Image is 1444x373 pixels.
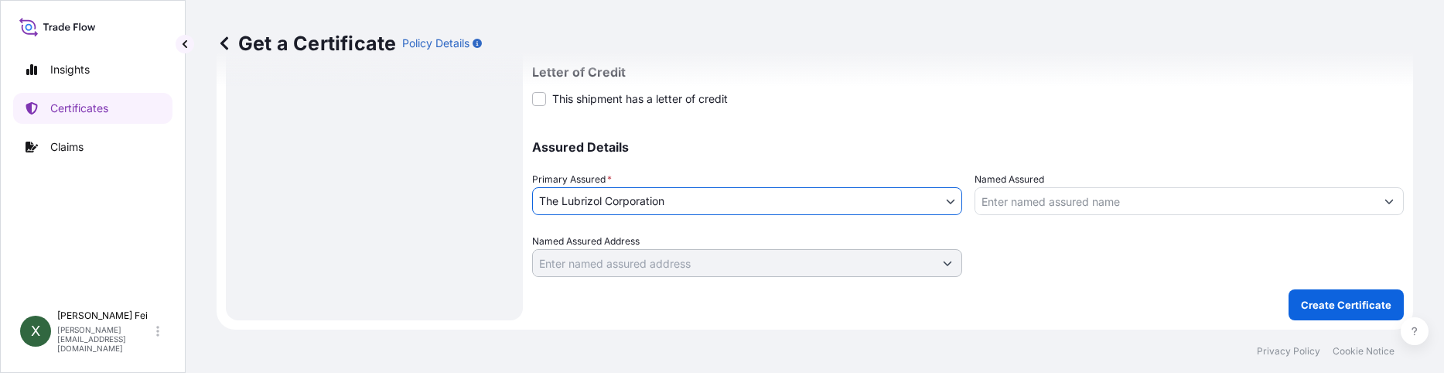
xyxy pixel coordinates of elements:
p: Policy Details [402,36,469,51]
a: Certificates [13,93,172,124]
a: Cookie Notice [1333,345,1395,358]
label: Named Assured Address [532,234,640,249]
span: This shipment has a letter of credit [552,91,728,107]
span: Primary Assured [532,172,612,187]
p: [PERSON_NAME] Fei [57,310,153,322]
input: Assured Name [975,187,1376,215]
a: Privacy Policy [1257,345,1320,358]
p: Claims [50,139,84,155]
p: Get a Certificate [217,31,396,56]
p: Insights [50,62,90,77]
button: Create Certificate [1289,289,1404,320]
p: Create Certificate [1301,297,1391,313]
button: The Lubrizol Corporation [532,187,962,215]
p: [PERSON_NAME][EMAIL_ADDRESS][DOMAIN_NAME] [57,325,153,353]
a: Claims [13,132,172,163]
a: Insights [13,54,172,85]
label: Named Assured [975,172,1044,187]
span: X [31,323,40,339]
button: Show suggestions [1375,187,1403,215]
p: Certificates [50,101,108,116]
span: The Lubrizol Corporation [539,193,664,209]
p: Assured Details [532,141,1404,153]
button: Show suggestions [934,249,961,277]
input: Named Assured Address [533,249,934,277]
